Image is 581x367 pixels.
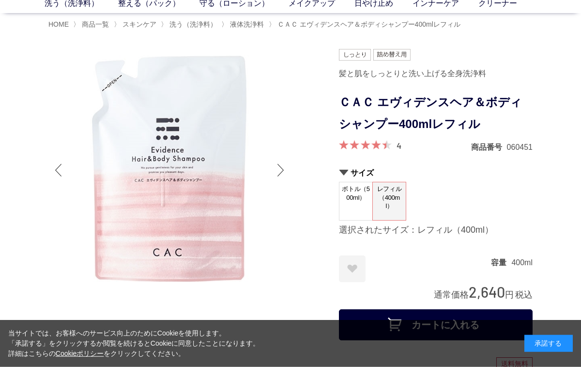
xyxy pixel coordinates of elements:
h1: ＣＡＣ エヴィデンスヘア＆ボディシャンプー400mlレフィル [339,92,533,135]
a: 液体洗浄料 [228,20,264,28]
a: 商品一覧 [80,20,109,28]
li: 〉 [269,20,463,29]
a: ＣＡＣ エヴィデンスヘア＆ボディシャンプー400mlレフィル [275,20,460,28]
div: 髪と肌をしっとりと洗い上げる全身洗浄料 [339,65,533,82]
span: スキンケア [122,20,156,28]
img: 詰め替え用 [373,49,411,61]
span: 洗う（洗浄料） [169,20,217,28]
a: お気に入りに登録する [339,255,366,282]
a: スキンケア [121,20,156,28]
h2: サイズ [339,168,533,178]
dd: 060451 [507,142,533,152]
div: 選択されたサイズ：レフィル（400ml） [339,224,533,236]
li: 〉 [161,20,219,29]
img: ＣＡＣ エヴィデンスヘア＆ボディシャンプー400mlレフィル レフィル（400ml） [48,49,290,291]
span: 商品一覧 [82,20,109,28]
dt: 容量 [491,257,511,268]
span: レフィル（400ml） [373,182,406,213]
div: 当サイトでは、お客様へのサービス向上のためにCookieを使用します。 「承諾する」をクリックするか閲覧を続けるとCookieに同意したことになります。 詳細はこちらの をクリックしてください。 [8,328,260,359]
div: 承諾する [524,335,573,352]
span: ボトル（500ml） [339,182,372,210]
span: 液体洗浄料 [230,20,264,28]
a: Cookieポリシー [56,350,104,357]
a: 洗う（洗浄料） [168,20,217,28]
li: 〉 [73,20,111,29]
img: しっとり [339,49,371,61]
button: カートに入れる [339,309,533,340]
dd: 400ml [511,257,533,268]
li: 〉 [114,20,159,29]
span: 円 [505,290,514,300]
dt: 商品番号 [471,142,507,152]
a: HOME [48,20,69,28]
a: 4 [397,140,401,151]
li: 〉 [221,20,266,29]
span: 通常価格 [434,290,469,300]
span: 税込 [515,290,533,300]
span: ＣＡＣ エヴィデンスヘア＆ボディシャンプー400mlレフィル [277,20,460,28]
span: 2,640 [469,283,505,301]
